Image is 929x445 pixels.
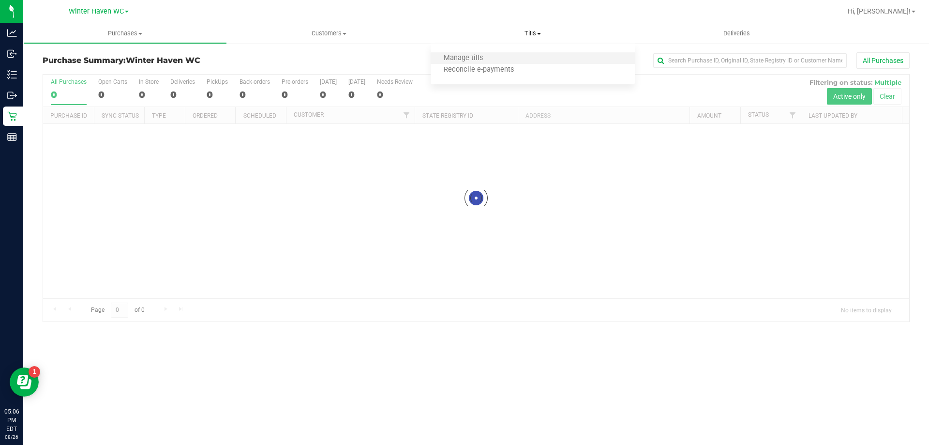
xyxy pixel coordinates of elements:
[23,23,227,44] a: Purchases
[227,23,431,44] a: Customers
[29,366,40,378] iframe: Resource center unread badge
[227,29,430,38] span: Customers
[7,111,17,121] inline-svg: Retail
[7,132,17,142] inline-svg: Reports
[4,433,19,441] p: 08/26
[7,49,17,59] inline-svg: Inbound
[4,407,19,433] p: 05:06 PM EDT
[69,7,124,15] span: Winter Haven WC
[7,28,17,38] inline-svg: Analytics
[653,53,847,68] input: Search Purchase ID, Original ID, State Registry ID or Customer Name...
[431,66,527,74] span: Reconcile e-payments
[431,29,634,38] span: Tills
[10,368,39,397] iframe: Resource center
[431,54,496,62] span: Manage tills
[635,23,839,44] a: Deliveries
[431,23,634,44] a: Tills Manage tills Reconcile e-payments
[126,56,200,65] span: Winter Haven WC
[848,7,911,15] span: Hi, [PERSON_NAME]!
[24,29,226,38] span: Purchases
[856,52,910,69] button: All Purchases
[7,91,17,100] inline-svg: Outbound
[7,70,17,79] inline-svg: Inventory
[43,56,331,65] h3: Purchase Summary:
[710,29,763,38] span: Deliveries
